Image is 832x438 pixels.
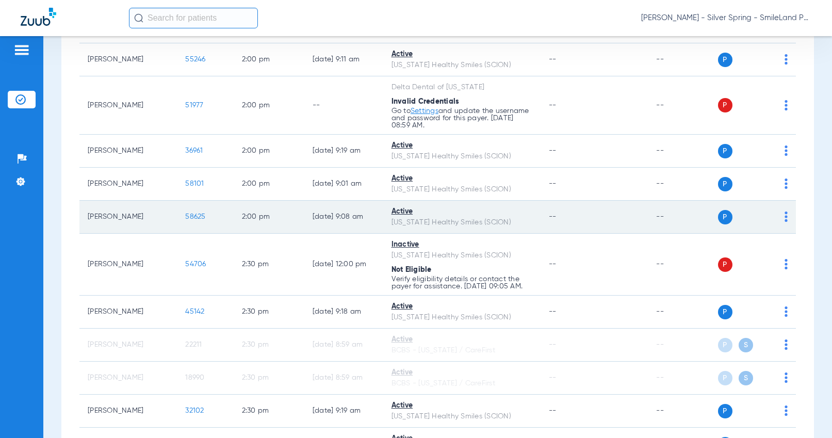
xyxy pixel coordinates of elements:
div: Active [391,334,533,345]
span: -- [549,341,557,348]
span: P [718,404,732,418]
span: -- [549,147,557,154]
span: P [718,144,732,158]
div: Active [391,367,533,378]
td: -- [648,395,717,428]
span: P [718,371,732,385]
td: 2:00 PM [234,43,304,76]
td: 2:00 PM [234,135,304,168]
td: -- [648,362,717,395]
span: P [718,53,732,67]
td: [DATE] 9:19 AM [304,135,383,168]
td: [PERSON_NAME] [79,329,177,362]
span: -- [549,308,557,315]
td: [PERSON_NAME] [79,135,177,168]
div: Active [391,206,533,217]
span: 54706 [185,261,206,268]
div: [US_STATE] Healthy Smiles (SCION) [391,312,533,323]
span: [PERSON_NAME] - Silver Spring - SmileLand PD [641,13,811,23]
span: -- [549,56,557,63]
td: -- [648,76,717,135]
div: [US_STATE] Healthy Smiles (SCION) [391,184,533,195]
img: group-dot-blue.svg [785,54,788,64]
td: 2:00 PM [234,201,304,234]
td: [DATE] 8:59 AM [304,329,383,362]
td: -- [648,234,717,296]
img: group-dot-blue.svg [785,306,788,317]
span: 55246 [185,56,205,63]
td: -- [304,76,383,135]
div: [US_STATE] Healthy Smiles (SCION) [391,151,533,162]
td: -- [648,201,717,234]
div: Active [391,301,533,312]
span: P [718,305,732,319]
span: 58101 [185,180,204,187]
td: [PERSON_NAME] [79,234,177,296]
div: BCBS - [US_STATE] / CareFirst [391,345,533,356]
div: Active [391,140,533,151]
span: Invalid Credentials [391,98,460,105]
img: group-dot-blue.svg [785,179,788,189]
span: P [718,257,732,272]
span: P [718,177,732,191]
div: [US_STATE] Healthy Smiles (SCION) [391,250,533,261]
span: -- [549,261,557,268]
span: P [718,338,732,352]
td: [PERSON_NAME] [79,296,177,329]
td: [PERSON_NAME] [79,43,177,76]
iframe: Chat Widget [780,388,832,438]
td: 2:00 PM [234,76,304,135]
img: Zuub Logo [21,8,56,26]
p: Verify eligibility details or contact the payer for assistance. [DATE] 09:05 AM. [391,275,533,290]
td: [PERSON_NAME] [79,395,177,428]
img: group-dot-blue.svg [785,145,788,156]
td: 2:30 PM [234,296,304,329]
p: Go to and update the username and password for this payer. [DATE] 08:59 AM. [391,107,533,129]
span: P [718,98,732,112]
span: -- [549,180,557,187]
span: -- [549,407,557,414]
span: P [718,210,732,224]
td: -- [648,168,717,201]
td: 2:30 PM [234,234,304,296]
span: 18990 [185,374,204,381]
div: Delta Dental of [US_STATE] [391,82,533,93]
td: -- [648,43,717,76]
td: [PERSON_NAME] [79,362,177,395]
span: -- [549,374,557,381]
td: [PERSON_NAME] [79,168,177,201]
span: S [739,338,753,352]
img: hamburger-icon [13,44,30,56]
span: 22211 [185,341,202,348]
span: Not Eligible [391,266,432,273]
div: BCBS - [US_STATE] / CareFirst [391,378,533,389]
td: [DATE] 12:00 PM [304,234,383,296]
td: 2:30 PM [234,362,304,395]
td: 2:30 PM [234,395,304,428]
span: 36961 [185,147,203,154]
div: [US_STATE] Healthy Smiles (SCION) [391,217,533,228]
span: 51977 [185,102,203,109]
img: group-dot-blue.svg [785,339,788,350]
div: Active [391,49,533,60]
img: group-dot-blue.svg [785,100,788,110]
td: -- [648,296,717,329]
td: [DATE] 9:11 AM [304,43,383,76]
div: Inactive [391,239,533,250]
div: Active [391,173,533,184]
td: [DATE] 9:18 AM [304,296,383,329]
input: Search for patients [129,8,258,28]
a: Settings [411,107,438,115]
div: Active [391,400,533,411]
td: [DATE] 9:19 AM [304,395,383,428]
td: [DATE] 8:59 AM [304,362,383,395]
span: 32102 [185,407,204,414]
td: [PERSON_NAME] [79,76,177,135]
span: S [739,371,753,385]
span: 45142 [185,308,204,315]
td: 2:00 PM [234,168,304,201]
span: -- [549,102,557,109]
img: group-dot-blue.svg [785,259,788,269]
td: 2:30 PM [234,329,304,362]
img: Search Icon [134,13,143,23]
